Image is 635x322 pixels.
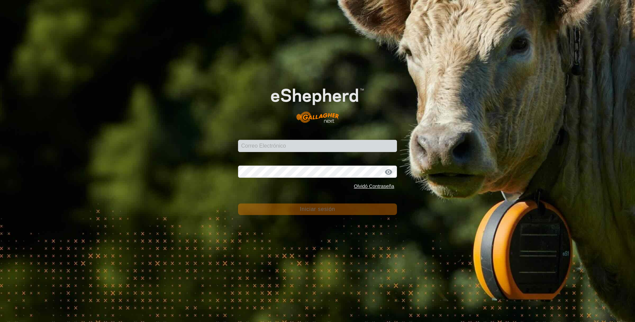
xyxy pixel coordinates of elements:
font: Iniciar sesión [300,206,335,212]
img: Logotipo de eShepherd [254,75,381,129]
button: Iniciar sesión [238,203,397,215]
a: Olvidó Contraseña [354,184,394,189]
input: Correo Electrónico [238,140,397,152]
